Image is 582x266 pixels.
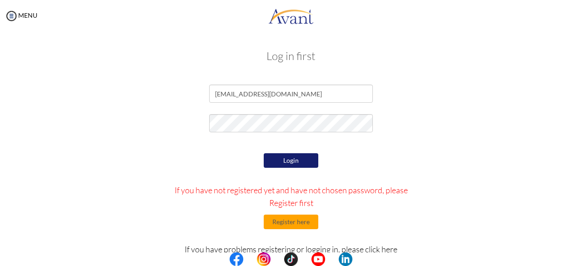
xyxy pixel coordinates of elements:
p: If you have not registered yet and have not chosen password, please Register first [165,184,417,209]
img: blank.png [271,252,284,266]
p: If you have problems registering or logging in, please click here [165,243,417,256]
img: tt.png [284,252,298,266]
img: li.png [339,252,352,266]
img: yt.png [311,252,325,266]
img: blank.png [243,252,257,266]
h3: Log in first [32,50,550,62]
input: Email [209,85,373,103]
img: logo.png [268,2,314,30]
img: blank.png [325,252,339,266]
button: Register here [264,215,318,229]
img: fb.png [230,252,243,266]
img: icon-menu.png [5,9,18,23]
img: in.png [257,252,271,266]
a: MENU [5,11,37,19]
img: blank.png [298,252,311,266]
button: Login [264,153,318,168]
